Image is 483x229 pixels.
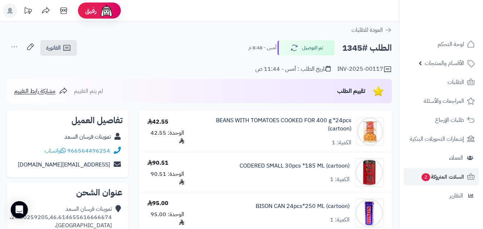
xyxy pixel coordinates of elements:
[147,118,168,126] div: 42.55
[337,87,365,95] span: تقييم الطلب
[13,188,123,197] h2: عنوان الشحن
[342,41,392,55] h2: الطلب #1345
[330,175,350,184] div: الكمية: 1
[410,134,464,144] span: إشعارات التحويلات البنكية
[147,170,184,186] div: الوحدة: 90.51
[147,210,184,227] div: الوحدة: 95.00
[357,117,383,146] img: 1747334255-d2c44e14-0f83-4fca-a35a-8c2dae88-90x90.jpg
[421,172,464,182] span: السلات المتروكة
[85,6,97,15] span: رفيق
[13,116,123,125] h2: تفاصيل العميل
[434,10,476,25] img: logo-2.png
[351,26,392,34] a: العودة للطلبات
[277,40,335,55] button: تم التوصيل
[355,158,383,187] img: 1747536337-61lY7EtfpmL._AC_SL1500-90x90.jpg
[404,93,479,110] a: المراجعات والأسئلة
[201,116,351,133] a: BEANS WITH TOMATOES COOKED FOR 400 g *24pcs (cartoon)
[330,216,350,224] div: الكمية: 1
[438,39,464,49] span: لوحة التحكم
[404,149,479,166] a: العملاء
[40,40,77,56] a: الفاتورة
[449,153,463,163] span: العملاء
[404,111,479,129] a: طلبات الإرجاع
[424,96,464,106] span: المراجعات والأسئلة
[99,4,114,18] img: ai-face.png
[11,201,28,218] div: Open Intercom Messenger
[404,187,479,204] a: التقارير
[147,199,168,208] div: 95.00
[448,77,464,87] span: الطلبات
[337,65,392,74] div: INV-2025-00117
[64,133,111,141] a: تموينات فرسان السعد
[404,168,479,185] a: السلات المتروكة2
[18,160,110,169] a: [EMAIL_ADDRESS][DOMAIN_NAME]
[67,146,110,155] a: 966564496254
[351,26,383,34] span: العودة للطلبات
[147,159,168,167] div: 90.51
[147,129,184,145] div: الوحدة: 42.55
[449,191,463,201] span: التقارير
[421,173,430,181] span: 2
[435,115,464,125] span: طلبات الإرجاع
[332,139,351,147] div: الكمية: 1
[19,4,37,20] a: تحديثات المنصة
[45,146,66,155] a: واتساب
[425,58,464,68] span: الأقسام والمنتجات
[255,65,331,73] div: تاريخ الطلب : أمس - 11:44 ص
[404,74,479,91] a: الطلبات
[14,87,55,95] span: مشاركة رابط التقييم
[404,36,479,53] a: لوحة التحكم
[256,202,350,210] a: BISON CAN 24pcs*250 ML (cartoon)
[46,44,61,52] span: الفاتورة
[404,130,479,148] a: إشعارات التحويلات البنكية
[248,44,276,51] small: أمس - 8:48 م
[240,162,350,170] a: CODERED SMALL 30pcs *185 ML (cartoon)
[74,87,103,95] span: لم يتم التقييم
[14,87,68,95] a: مشاركة رابط التقييم
[355,199,383,227] img: 1747537938-4f9b7f2e-1e75-41f3-be14-60905414-90x90.jpg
